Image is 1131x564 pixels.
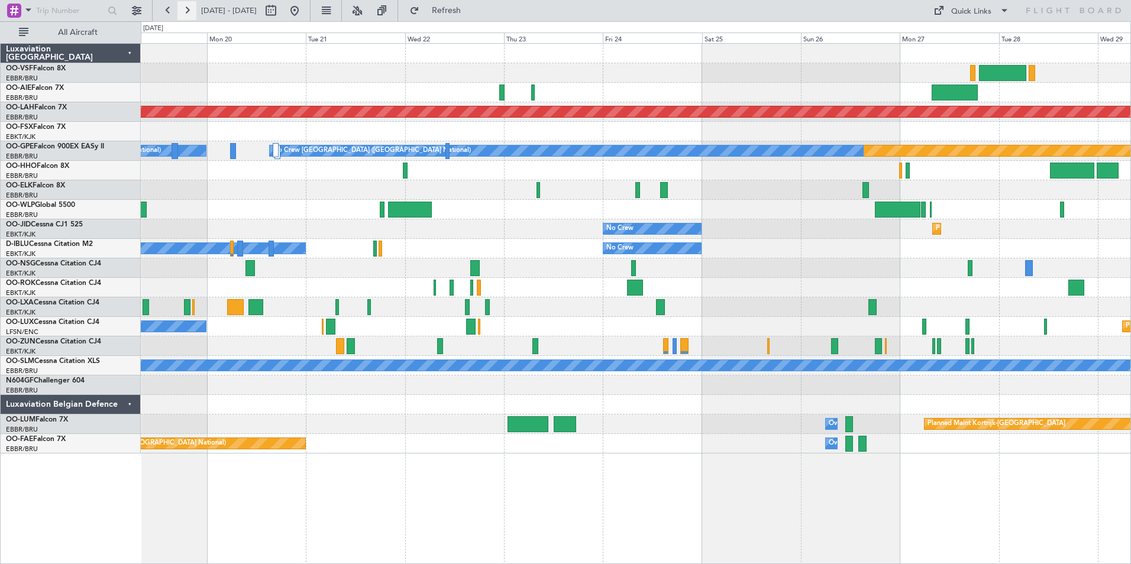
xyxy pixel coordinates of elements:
a: OO-HHOFalcon 8X [6,163,69,170]
span: [DATE] - [DATE] [201,5,257,16]
a: EBKT/KJK [6,347,35,356]
span: D-IBLU [6,241,29,248]
div: [DATE] [143,24,163,34]
input: Trip Number [36,2,104,20]
a: EBKT/KJK [6,308,35,317]
a: OO-ROKCessna Citation CJ4 [6,280,101,287]
button: Refresh [404,1,475,20]
span: OO-FSX [6,124,33,131]
a: EBBR/BRU [6,171,38,180]
span: OO-LUX [6,319,34,326]
a: OO-JIDCessna CJ1 525 [6,221,83,228]
a: OO-LXACessna Citation CJ4 [6,299,99,306]
div: No Crew [606,239,634,257]
a: OO-WLPGlobal 5500 [6,202,75,209]
a: OO-SLMCessna Citation XLS [6,358,100,365]
span: OO-SLM [6,358,34,365]
span: OO-LAH [6,104,34,111]
div: Quick Links [951,6,991,18]
a: EBBR/BRU [6,386,38,395]
a: OO-NSGCessna Citation CJ4 [6,260,101,267]
a: OO-LUXCessna Citation CJ4 [6,319,99,326]
a: OO-AIEFalcon 7X [6,85,64,92]
a: N604GFChallenger 604 [6,377,85,384]
a: EBBR/BRU [6,152,38,161]
div: No Crew [GEOGRAPHIC_DATA] ([GEOGRAPHIC_DATA] National) [273,142,471,160]
span: OO-AIE [6,85,31,92]
div: Sat 25 [702,33,801,43]
a: EBBR/BRU [6,367,38,375]
div: Mon 27 [900,33,998,43]
div: Owner Melsbroek Air Base [829,415,909,433]
span: Refresh [422,7,471,15]
button: All Aircraft [13,23,128,42]
span: OO-ROK [6,280,35,287]
div: Planned Maint Kortrijk-[GEOGRAPHIC_DATA] [936,220,1074,238]
span: OO-FAE [6,436,33,443]
div: Wed 22 [405,33,504,43]
a: OO-FAEFalcon 7X [6,436,66,443]
span: OO-JID [6,221,31,228]
span: OO-LUM [6,416,35,423]
a: OO-FSXFalcon 7X [6,124,66,131]
a: EBKT/KJK [6,132,35,141]
div: No Crew [606,220,634,238]
span: All Aircraft [31,28,125,37]
a: OO-VSFFalcon 8X [6,65,66,72]
div: Tue 28 [999,33,1098,43]
a: EBBR/BRU [6,191,38,200]
span: OO-GPE [6,143,34,150]
a: EBBR/BRU [6,113,38,122]
a: OO-LAHFalcon 7X [6,104,67,111]
a: EBKT/KJK [6,249,35,258]
span: N604GF [6,377,34,384]
a: EBKT/KJK [6,289,35,297]
a: OO-LUMFalcon 7X [6,416,68,423]
span: OO-WLP [6,202,35,209]
a: EBBR/BRU [6,445,38,453]
span: OO-ZUN [6,338,35,345]
div: Owner Melsbroek Air Base [829,435,909,452]
div: Sun 26 [801,33,900,43]
span: OO-VSF [6,65,33,72]
a: EBBR/BRU [6,210,38,219]
a: OO-GPEFalcon 900EX EASy II [6,143,104,150]
span: OO-HHO [6,163,37,170]
a: EBBR/BRU [6,93,38,102]
a: D-IBLUCessna Citation M2 [6,241,93,248]
span: OO-LXA [6,299,34,306]
a: LFSN/ENC [6,328,38,336]
span: OO-ELK [6,182,33,189]
div: Tue 21 [306,33,405,43]
span: OO-NSG [6,260,35,267]
a: EBKT/KJK [6,269,35,278]
a: OO-ELKFalcon 8X [6,182,65,189]
div: Sun 19 [108,33,207,43]
a: EBBR/BRU [6,74,38,83]
div: Mon 20 [207,33,306,43]
button: Quick Links [928,1,1015,20]
div: Planned Maint Kortrijk-[GEOGRAPHIC_DATA] [928,415,1065,433]
a: OO-ZUNCessna Citation CJ4 [6,338,101,345]
a: EBBR/BRU [6,425,38,434]
div: Fri 24 [603,33,702,43]
a: EBKT/KJK [6,230,35,239]
div: Thu 23 [504,33,603,43]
